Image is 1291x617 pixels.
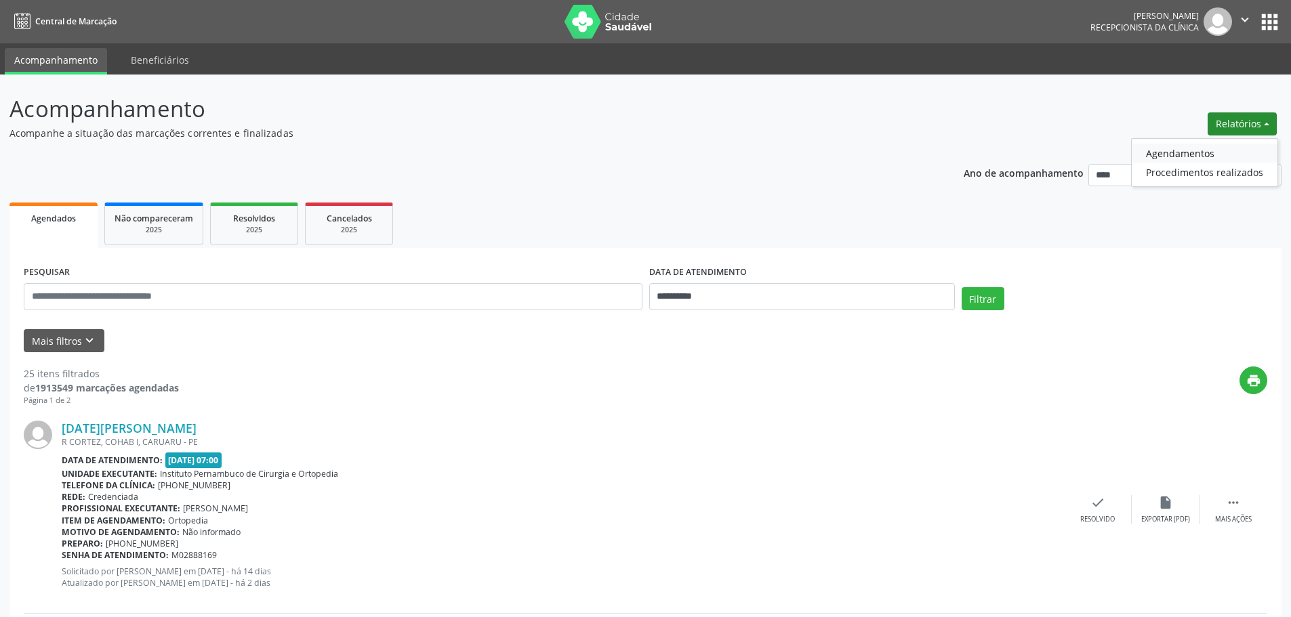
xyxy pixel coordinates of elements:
[183,503,248,514] span: [PERSON_NAME]
[62,454,163,466] b: Data de atendimento:
[1132,163,1277,182] a: Procedimentos realizados
[168,515,208,526] span: Ortopedia
[106,538,178,549] span: [PHONE_NUMBER]
[1215,515,1252,524] div: Mais ações
[24,395,179,406] div: Página 1 de 2
[1132,144,1277,163] a: Agendamentos
[327,213,372,224] span: Cancelados
[182,526,241,538] span: Não informado
[1237,12,1252,27] i: 
[158,480,230,491] span: [PHONE_NUMBER]
[9,92,900,126] p: Acompanhamento
[62,480,155,491] b: Telefone da clínica:
[24,366,179,381] div: 25 itens filtrados
[88,491,138,503] span: Credenciada
[964,164,1084,181] p: Ano de acompanhamento
[1141,515,1190,524] div: Exportar (PDF)
[9,10,117,33] a: Central de Marcação
[1090,495,1105,510] i: check
[220,225,288,235] div: 2025
[24,262,70,283] label: PESQUISAR
[1090,10,1199,22] div: [PERSON_NAME]
[62,526,180,538] b: Motivo de agendamento:
[62,538,103,549] b: Preparo:
[962,287,1004,310] button: Filtrar
[1080,515,1115,524] div: Resolvido
[24,381,179,395] div: de
[115,213,193,224] span: Não compareceram
[9,126,900,140] p: Acompanhe a situação das marcações correntes e finalizadas
[233,213,275,224] span: Resolvidos
[1131,138,1278,187] ul: Relatórios
[1246,373,1261,388] i: print
[160,468,338,480] span: Instituto Pernambuco de Cirurgia e Ortopedia
[5,48,107,75] a: Acompanhamento
[62,566,1064,589] p: Solicitado por [PERSON_NAME] em [DATE] - há 14 dias Atualizado por [PERSON_NAME] em [DATE] - há 2...
[62,515,165,526] b: Item de agendamento:
[62,436,1064,448] div: R CORTEZ, COHAB I, CARUARU - PE
[115,225,193,235] div: 2025
[1204,7,1232,36] img: img
[1226,495,1241,510] i: 
[62,549,169,561] b: Senha de atendimento:
[121,48,199,72] a: Beneficiários
[24,421,52,449] img: img
[62,503,180,514] b: Profissional executante:
[62,421,197,435] a: [DATE][PERSON_NAME]
[31,213,76,224] span: Agendados
[649,262,747,283] label: DATA DE ATENDIMENTO
[1158,495,1173,510] i: insert_drive_file
[1208,112,1277,135] button: Relatórios
[1258,10,1282,34] button: apps
[24,329,104,353] button: Mais filtroskeyboard_arrow_down
[35,16,117,27] span: Central de Marcação
[1239,366,1267,394] button: print
[1232,7,1258,36] button: 
[35,381,179,394] strong: 1913549 marcações agendadas
[1090,22,1199,33] span: Recepcionista da clínica
[315,225,383,235] div: 2025
[171,549,217,561] span: M02888169
[165,452,222,468] span: [DATE] 07:00
[62,468,157,480] b: Unidade executante:
[82,333,97,348] i: keyboard_arrow_down
[62,491,85,503] b: Rede:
